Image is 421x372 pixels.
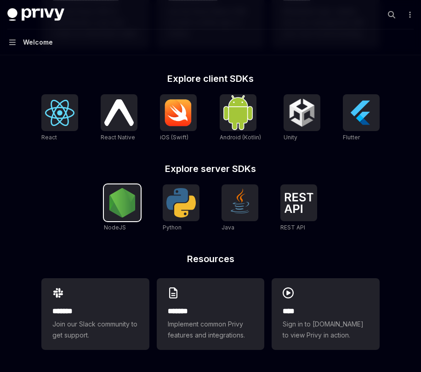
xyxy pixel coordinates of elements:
[343,94,380,142] a: FlutterFlutter
[220,94,261,142] a: Android (Kotlin)Android (Kotlin)
[280,184,317,232] a: REST APIREST API
[160,94,197,142] a: iOS (Swift)iOS (Swift)
[347,98,376,127] img: Flutter
[166,188,196,217] img: Python
[163,184,199,232] a: PythonPython
[164,99,193,126] img: iOS (Swift)
[284,193,313,213] img: REST API
[284,134,297,141] span: Unity
[222,224,234,231] span: Java
[157,278,265,350] a: **** **Implement common Privy features and integrations.
[163,224,182,231] span: Python
[41,94,78,142] a: ReactReact
[101,134,135,141] span: React Native
[52,319,138,341] span: Join our Slack community to get support.
[225,188,255,217] img: Java
[220,134,261,141] span: Android (Kotlin)
[168,319,254,341] span: Implement common Privy features and integrations.
[41,134,57,141] span: React
[41,278,149,350] a: **** **Join our Slack community to get support.
[104,184,141,232] a: NodeJSNodeJS
[23,37,53,48] div: Welcome
[104,224,126,231] span: NodeJS
[222,184,258,232] a: JavaJava
[287,98,317,127] img: Unity
[223,95,253,130] img: Android (Kotlin)
[343,134,360,141] span: Flutter
[101,94,137,142] a: React NativeReact Native
[280,224,305,231] span: REST API
[104,99,134,126] img: React Native
[41,74,380,83] h2: Explore client SDKs
[41,164,380,173] h2: Explore server SDKs
[41,254,380,263] h2: Resources
[404,8,414,21] button: More actions
[45,100,74,126] img: React
[272,278,380,350] a: ****Sign in to [DOMAIN_NAME] to view Privy in action.
[7,8,64,21] img: dark logo
[284,94,320,142] a: UnityUnity
[283,319,369,341] span: Sign in to [DOMAIN_NAME] to view Privy in action.
[108,188,137,217] img: NodeJS
[160,134,188,141] span: iOS (Swift)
